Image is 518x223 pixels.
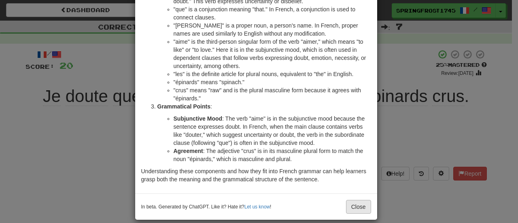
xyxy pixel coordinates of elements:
li: "les" is the definite article for plural nouns, equivalent to "the" in English. [174,70,371,78]
button: Close [346,200,371,214]
a: Let us know [244,204,270,210]
strong: Grammatical Points [157,103,211,110]
small: In beta. Generated by ChatGPT. Like it? Hate it? ! [141,204,272,210]
p: : [157,102,371,110]
strong: Agreement [174,148,203,154]
li: : The adjective "crus" is in its masculine plural form to match the noun "épinards," which is mas... [174,147,371,163]
p: Understanding these components and how they fit into French grammar can help learners grasp both ... [141,167,371,183]
li: "[PERSON_NAME]" is a proper noun, a person's name. In French, proper names are used similarly to ... [174,21,371,38]
li: "que" is a conjunction meaning "that." In French, a conjunction is used to connect clauses. [174,5,371,21]
li: : The verb "aime" is in the subjunctive mood because the sentence expresses doubt. In French, whe... [174,115,371,147]
li: "crus" means "raw" and is the plural masculine form because it agrees with "épinards." [174,86,371,102]
strong: Subjunctive Mood [174,115,223,122]
li: "aime" is the third-person singular form of the verb "aimer," which means "to like" or "to love."... [174,38,371,70]
li: "épinards" means "spinach." [174,78,371,86]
